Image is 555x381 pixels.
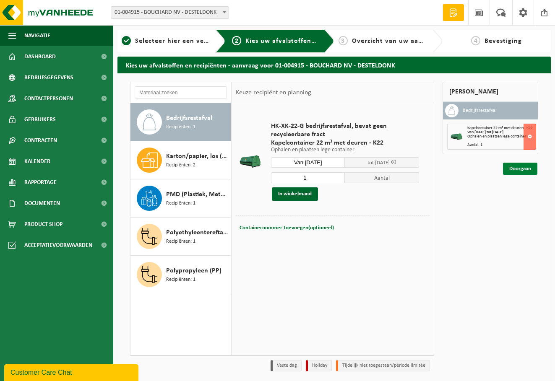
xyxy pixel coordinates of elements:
[443,82,538,102] div: [PERSON_NAME]
[166,238,195,246] span: Recipiënten: 1
[166,113,212,123] span: Bedrijfsrestafval
[166,266,221,276] span: Polypropyleen (PP)
[166,200,195,207] span: Recipiënten: 1
[130,218,231,256] button: Polyethyleentereftalaat (PET) blisters, gekleurd Recipiënten: 1
[24,235,92,256] span: Acceptatievoorwaarden
[352,38,440,44] span: Overzicht van uw aanvraag
[463,104,497,117] h3: Bedrijfsrestafval
[24,46,56,67] span: Dashboard
[111,6,229,19] span: 01-004915 - BOUCHARD NV - DESTELDONK
[306,360,332,371] li: Holiday
[130,103,231,141] button: Bedrijfsrestafval Recipiënten: 1
[467,130,503,135] strong: Van [DATE] tot [DATE]
[272,187,318,201] button: In winkelmand
[130,141,231,179] button: Karton/papier, los (bedrijven) Recipiënten: 2
[339,36,348,45] span: 3
[24,25,50,46] span: Navigatie
[271,360,302,371] li: Vaste dag
[471,36,480,45] span: 4
[240,225,334,231] span: Containernummer toevoegen(optioneel)
[130,179,231,218] button: PMD (Plastiek, Metaal, Drankkartons) (bedrijven) Recipiënten: 1
[271,147,419,153] p: Ophalen en plaatsen lege container
[271,122,419,139] span: HK-XK-22-G bedrijfsrestafval, bevat geen recycleerbare fract
[485,38,522,44] span: Bevestiging
[130,256,231,293] button: Polypropyleen (PP) Recipiënten: 1
[24,151,50,172] span: Kalender
[336,360,430,371] li: Tijdelijk niet toegestaan/période limitée
[122,36,209,46] a: 1Selecteer hier een vestiging
[24,172,57,193] span: Rapportage
[467,126,533,130] span: Kapelcontainer 22 m³ met deuren - K22
[24,88,73,109] span: Contactpersonen
[467,135,536,139] div: Ophalen en plaatsen lege container
[367,160,390,166] span: tot [DATE]
[467,143,536,147] div: Aantal: 1
[232,82,315,103] div: Keuze recipiënt en planning
[135,38,226,44] span: Selecteer hier een vestiging
[24,130,57,151] span: Contracten
[232,36,241,45] span: 2
[135,86,227,99] input: Materiaal zoeken
[166,228,229,238] span: Polyethyleentereftalaat (PET) blisters, gekleurd
[117,57,551,73] h2: Kies uw afvalstoffen en recipiënten - aanvraag voor 01-004915 - BOUCHARD NV - DESTELDONK
[166,189,229,200] span: PMD (Plastiek, Metaal, Drankkartons) (bedrijven)
[239,222,335,234] button: Containernummer toevoegen(optioneel)
[122,36,131,45] span: 1
[245,38,361,44] span: Kies uw afvalstoffen en recipiënten
[166,161,195,169] span: Recipiënten: 2
[24,193,60,214] span: Documenten
[166,276,195,284] span: Recipiënten: 1
[24,214,63,235] span: Product Shop
[166,123,195,131] span: Recipiënten: 1
[24,67,73,88] span: Bedrijfsgegevens
[271,157,345,168] input: Selecteer datum
[111,7,229,18] span: 01-004915 - BOUCHARD NV - DESTELDONK
[24,109,56,130] span: Gebruikers
[503,163,537,175] a: Doorgaan
[4,363,140,381] iframe: chat widget
[271,139,419,147] span: Kapelcontainer 22 m³ met deuren - K22
[345,172,419,183] span: Aantal
[166,151,229,161] span: Karton/papier, los (bedrijven)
